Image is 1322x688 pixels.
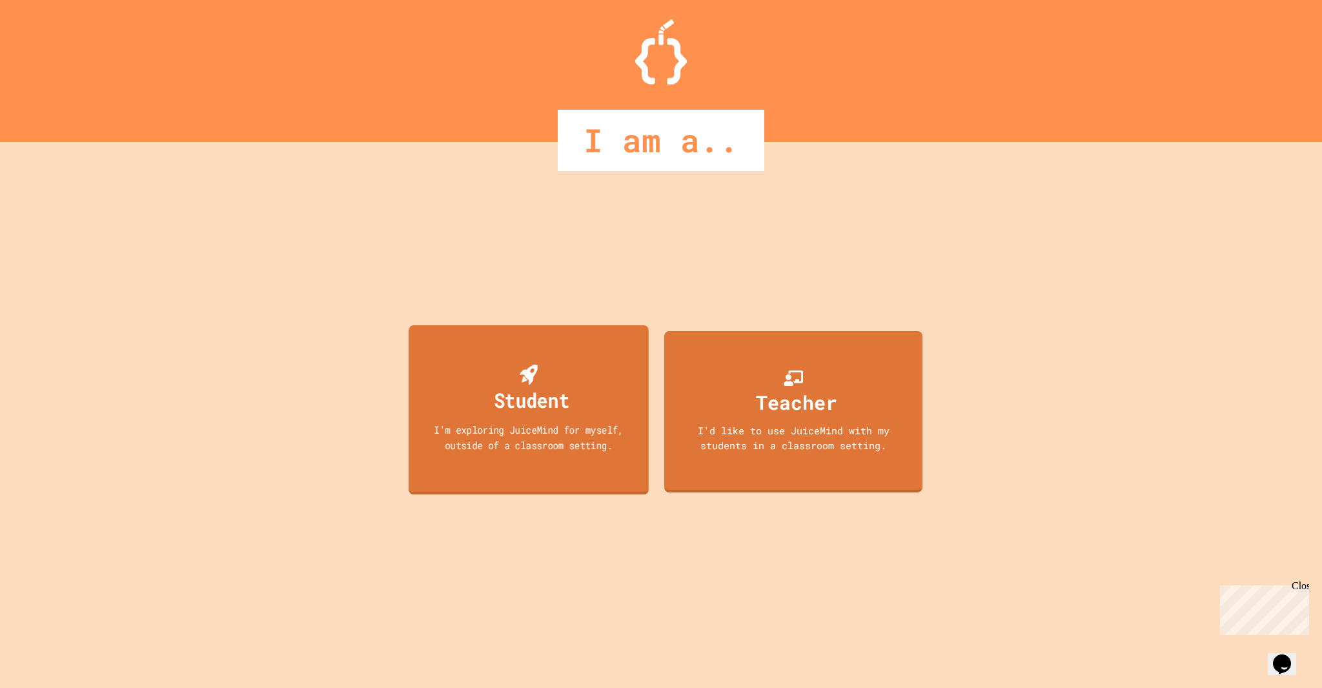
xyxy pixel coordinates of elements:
iframe: chat widget [1215,580,1309,635]
iframe: chat widget [1268,636,1309,675]
img: Logo.svg [635,19,687,85]
div: I am a.. [558,110,764,171]
div: Teacher [756,388,837,417]
div: I'm exploring JuiceMind for myself, outside of a classroom setting. [421,422,637,452]
div: Student [494,385,569,415]
div: Chat with us now!Close [5,5,89,82]
div: I'd like to use JuiceMind with my students in a classroom setting. [677,423,910,452]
